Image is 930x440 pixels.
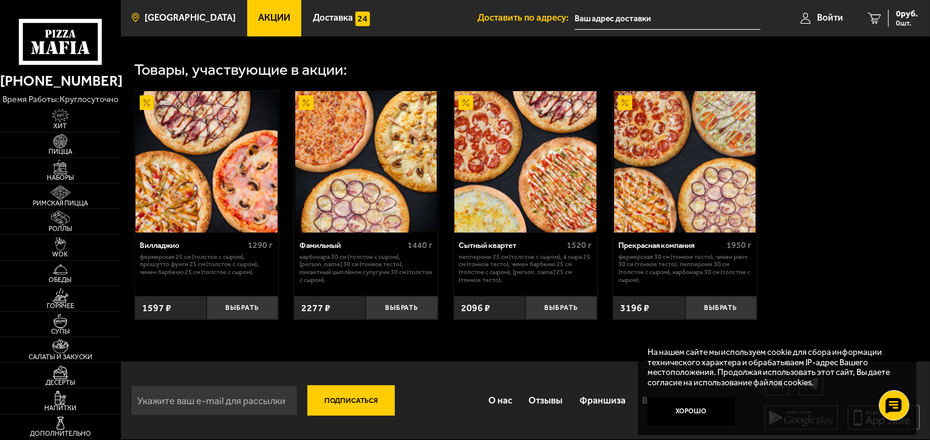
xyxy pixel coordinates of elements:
a: Франшиза [571,385,634,416]
p: Фермерская 30 см (тонкое тесто), Чикен Ранч 30 см (тонкое тесто), Пепперони 30 см (толстое с сыро... [618,253,751,284]
img: Сытный квартет [454,91,597,233]
div: Товары, участвующие в акции: [134,62,348,78]
span: Доставка [313,13,353,22]
button: Хорошо [648,397,735,426]
span: 1440 г [408,240,433,250]
span: 1520 г [567,240,592,250]
span: 1290 г [248,240,273,250]
button: Выбрать [525,296,597,320]
img: Акционный [299,95,313,110]
img: Акционный [618,95,632,110]
span: 0 шт. [896,19,918,27]
button: Подписаться [307,385,395,416]
img: Фамильный [295,91,437,233]
img: Акционный [459,95,473,110]
a: АкционныйВилладжио [135,91,279,233]
a: АкционныйСытный квартет [454,91,598,233]
span: [GEOGRAPHIC_DATA] [145,13,236,22]
a: АкционныйПрекрасная компания [613,91,757,233]
a: АкционныйФамильный [294,91,438,233]
p: Пепперони 25 см (толстое с сыром), 4 сыра 25 см (тонкое тесто), Чикен Барбекю 25 см (толстое с сы... [459,253,592,284]
button: Выбрать [207,296,278,320]
img: Вилладжио [135,91,278,233]
span: Доставить по адресу: [477,13,575,22]
span: 2096 ₽ [461,302,490,314]
button: Выбрать [366,296,437,320]
img: Прекрасная компания [614,91,756,233]
a: Вакансии [634,385,692,416]
p: Карбонара 30 см (толстое с сыром), [PERSON_NAME] 30 см (тонкое тесто), Пикантный цыплёнок сулугун... [299,253,433,284]
img: Акционный [140,95,154,110]
span: 1950 г [727,240,751,250]
p: На нашем сайте мы используем cookie для сбора информации технического характера и обрабатываем IP... [648,347,900,387]
div: Фамильный [299,241,405,250]
button: Выбрать [685,296,757,320]
div: Сытный квартет [459,241,564,250]
input: Ваш адрес доставки [575,7,761,30]
span: 1597 ₽ [142,302,171,314]
span: 3196 ₽ [620,302,649,314]
div: Вилладжио [140,241,245,250]
a: О нас [480,385,521,416]
p: Фермерская 25 см (толстое с сыром), Прошутто Фунги 25 см (толстое с сыром), Чикен Барбекю 25 см (... [140,253,273,277]
img: 15daf4d41897b9f0e9f617042186c801.svg [355,12,370,26]
input: Укажите ваш e-mail для рассылки [131,385,298,416]
span: 0 руб. [896,10,918,18]
div: Прекрасная компания [618,241,723,250]
span: Акции [258,13,290,22]
span: 2277 ₽ [301,302,330,314]
span: Войти [817,13,843,22]
a: Отзывы [521,385,572,416]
